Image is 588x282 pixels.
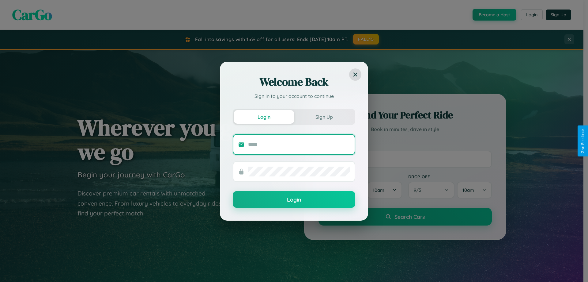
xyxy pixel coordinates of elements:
[234,110,294,124] button: Login
[233,75,355,89] h2: Welcome Back
[233,191,355,208] button: Login
[294,110,354,124] button: Sign Up
[581,129,585,153] div: Give Feedback
[233,92,355,100] p: Sign in to your account to continue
